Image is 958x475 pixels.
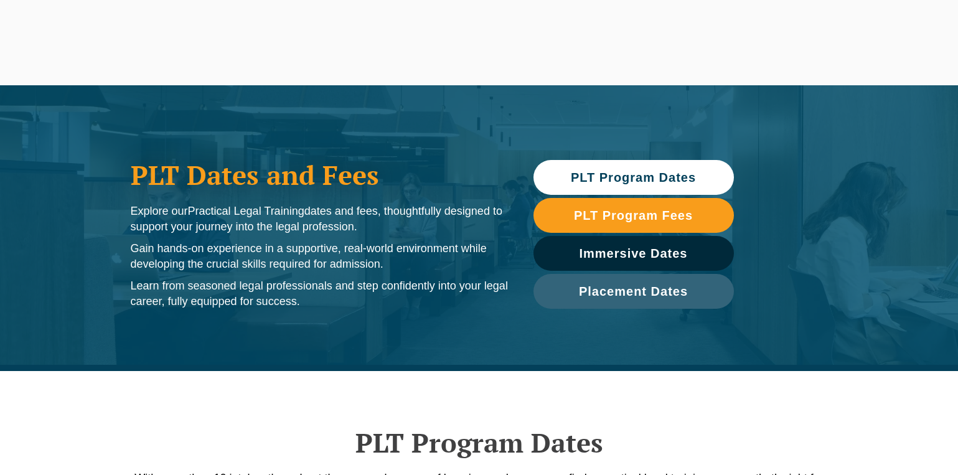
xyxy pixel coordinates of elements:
span: Placement Dates [579,285,688,298]
p: Learn from seasoned legal professionals and step confidently into your legal career, fully equipp... [131,278,509,309]
a: PLT Program Fees [533,198,734,233]
span: Immersive Dates [580,247,688,260]
h1: PLT Dates and Fees [131,159,509,190]
p: Explore our dates and fees, thoughtfully designed to support your journey into the legal profession. [131,204,509,235]
a: Placement Dates [533,274,734,309]
h2: PLT Program Dates [124,427,834,458]
span: Practical Legal Training [188,205,304,217]
span: PLT Program Dates [571,171,696,184]
span: PLT Program Fees [574,209,693,222]
a: Immersive Dates [533,236,734,271]
p: Gain hands-on experience in a supportive, real-world environment while developing the crucial ski... [131,241,509,272]
a: PLT Program Dates [533,160,734,195]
